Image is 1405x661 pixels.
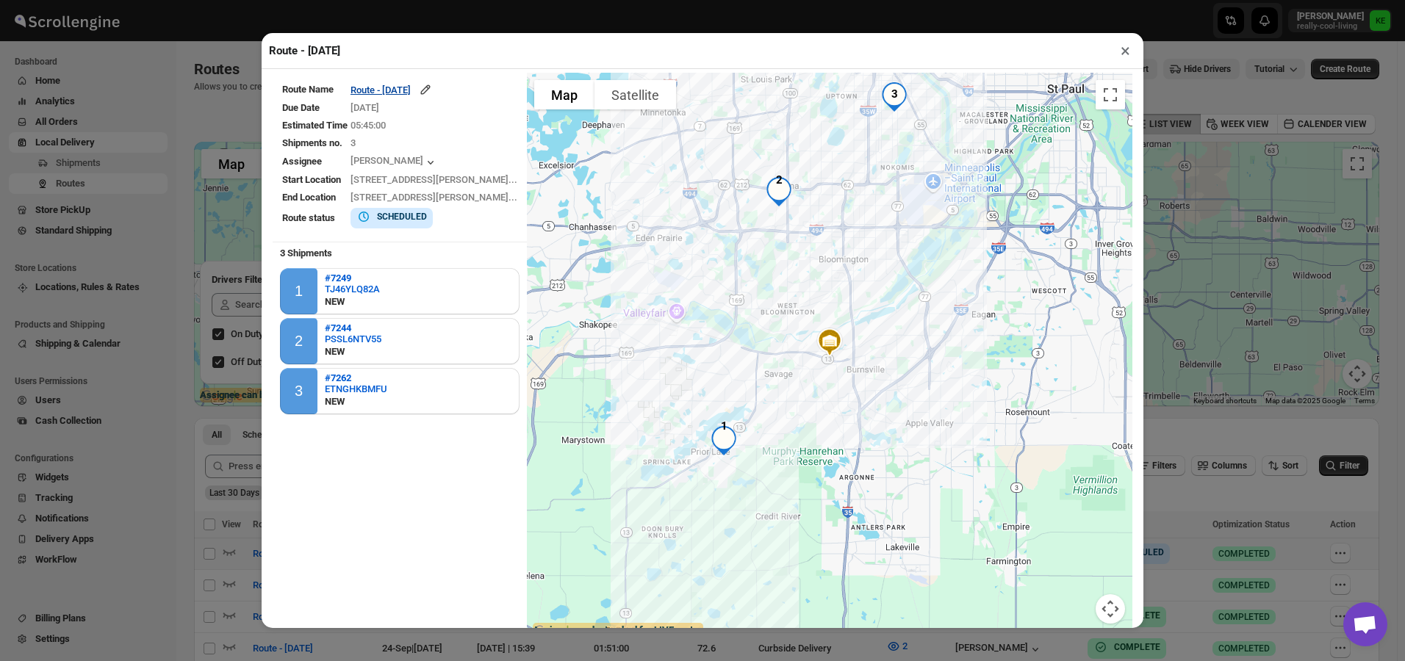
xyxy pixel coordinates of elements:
[325,383,387,394] button: ETNGHKBMFU
[325,272,351,283] b: #7249
[282,102,320,113] span: Due Date
[594,80,676,109] button: Show satellite imagery
[282,137,342,148] span: Shipments no.
[282,212,335,223] span: Route status
[356,209,427,224] button: SCHEDULED
[282,174,341,185] span: Start Location
[282,84,334,95] span: Route Name
[531,622,579,641] img: Google
[282,120,348,131] span: Estimated Time
[295,283,303,300] div: 1
[325,295,380,309] div: NEW
[531,622,579,641] a: Open this area in Google Maps (opens a new window)
[282,156,322,167] span: Assignee
[351,82,433,97] button: Route - [DATE]
[282,192,336,203] span: End Location
[325,322,351,333] b: #7244
[325,372,351,383] b: #7262
[325,394,387,409] div: NEW
[269,43,340,58] h2: Route - [DATE]
[351,120,386,131] span: 05:45:00
[295,333,303,350] div: 2
[534,80,594,109] button: Show street map
[1115,40,1136,61] button: ×
[325,333,381,344] button: PSSL6NTV55
[351,102,379,113] span: [DATE]
[325,372,387,383] button: #7262
[351,137,356,148] span: 3
[874,76,915,118] div: 3
[1096,80,1125,109] button: Toggle fullscreen view
[1343,602,1387,646] div: Open chat
[273,240,339,266] b: 3 Shipments
[325,272,380,283] button: #7249
[377,212,427,222] b: SCHEDULED
[351,173,517,187] div: [STREET_ADDRESS][PERSON_NAME]...
[325,283,380,295] button: TJ46YLQ82A
[325,322,381,333] button: #7244
[351,190,517,205] div: [STREET_ADDRESS][PERSON_NAME]...
[703,420,744,461] div: 1
[325,344,381,359] div: NEW
[295,383,303,400] div: 3
[1096,594,1125,624] button: Map camera controls
[758,171,799,212] div: 2
[533,623,703,637] label: Assignee can be tracked for LIVE routes
[351,155,438,170] button: [PERSON_NAME]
